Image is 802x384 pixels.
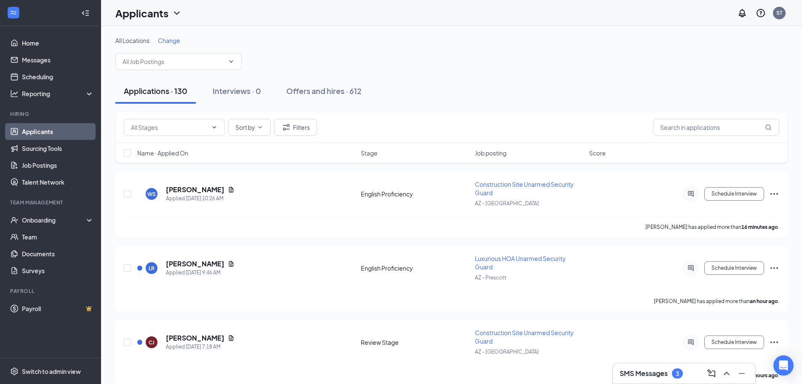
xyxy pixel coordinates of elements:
svg: Filter [281,122,291,132]
svg: WorkstreamLogo [9,8,18,17]
input: All Stages [131,123,208,132]
div: ST [776,9,782,16]
a: Talent Network [22,174,94,191]
svg: ChevronDown [257,124,264,131]
a: Surveys [22,262,94,279]
span: All Locations [115,37,149,44]
h5: [PERSON_NAME] [166,333,224,343]
div: Team Management [10,199,92,206]
a: Job Postings [22,157,94,174]
div: Review Stage [361,338,470,346]
svg: Notifications [737,8,747,18]
svg: Collapse [81,9,90,17]
button: ComposeMessage [705,367,718,380]
div: English Proficiency [361,190,470,198]
a: Home [22,35,94,51]
span: Change [158,37,180,44]
div: English Proficiency [361,264,470,272]
b: 16 minutes ago [741,224,778,230]
b: 3 hours ago [750,372,778,379]
button: Schedule Interview [704,336,764,349]
svg: Ellipses [769,189,779,199]
h5: [PERSON_NAME] [166,185,224,194]
button: ChevronUp [720,367,733,380]
div: Applications · 130 [124,86,187,96]
div: Switch to admin view [22,367,81,376]
button: Sort byChevronDown [228,119,271,136]
p: [PERSON_NAME] has applied more than . [645,223,779,231]
svg: ChevronUp [722,368,732,379]
div: Interviews · 0 [213,86,261,96]
svg: UserCheck [10,216,19,224]
svg: Document [228,260,234,267]
svg: Document [228,186,234,193]
input: Search in applications [653,119,779,136]
svg: QuestionInfo [756,8,766,18]
a: Sourcing Tools [22,140,94,157]
span: AZ - [GEOGRAPHIC_DATA] [475,200,539,207]
svg: ComposeMessage [706,368,717,379]
svg: Ellipses [769,263,779,273]
span: Construction Site Unarmed Security Guard [475,329,574,345]
svg: ActiveChat [686,339,696,346]
span: Luxurious HOA Unarmed Security Guard [475,255,566,271]
span: Name · Applied On [137,149,188,157]
div: Onboarding [22,216,87,224]
div: Open Intercom Messenger [773,355,794,376]
div: WS [147,191,156,198]
a: Scheduling [22,68,94,85]
svg: ChevronDown [211,124,218,131]
div: 3 [676,370,679,377]
div: LR [149,265,155,272]
span: AZ - Prescott [475,274,506,281]
h5: [PERSON_NAME] [166,259,224,269]
svg: ChevronDown [228,58,234,65]
h1: Applicants [115,6,168,20]
h3: SMS Messages [620,369,668,378]
span: Sort by [235,124,255,130]
div: Reporting [22,89,94,98]
a: Messages [22,51,94,68]
button: Schedule Interview [704,187,764,201]
b: an hour ago [750,298,778,304]
span: AZ - [GEOGRAPHIC_DATA] [475,349,539,355]
div: Payroll [10,287,92,295]
div: Hiring [10,110,92,118]
div: Applied [DATE] 7:18 AM [166,343,234,351]
button: Filter Filters [274,119,317,136]
svg: MagnifyingGlass [765,124,772,131]
div: Applied [DATE] 10:26 AM [166,194,234,203]
a: PayrollCrown [22,300,94,317]
svg: ActiveChat [686,265,696,271]
svg: Document [228,335,234,341]
button: Schedule Interview [704,261,764,275]
input: All Job Postings [123,57,224,66]
a: Team [22,228,94,245]
svg: ActiveChat [686,191,696,197]
button: Minimize [735,367,749,380]
div: Applied [DATE] 9:46 AM [166,269,234,277]
span: Construction Site Unarmed Security Guard [475,180,574,196]
svg: Ellipses [769,337,779,347]
a: Applicants [22,123,94,140]
svg: ChevronDown [172,8,182,18]
p: [PERSON_NAME] has applied more than . [654,298,779,305]
span: Stage [361,149,378,157]
div: Offers and hires · 612 [286,86,362,96]
span: Job posting [475,149,506,157]
div: CJ [149,339,155,346]
svg: Minimize [737,368,747,379]
svg: Settings [10,367,19,376]
svg: Analysis [10,89,19,98]
a: Documents [22,245,94,262]
span: Score [589,149,606,157]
